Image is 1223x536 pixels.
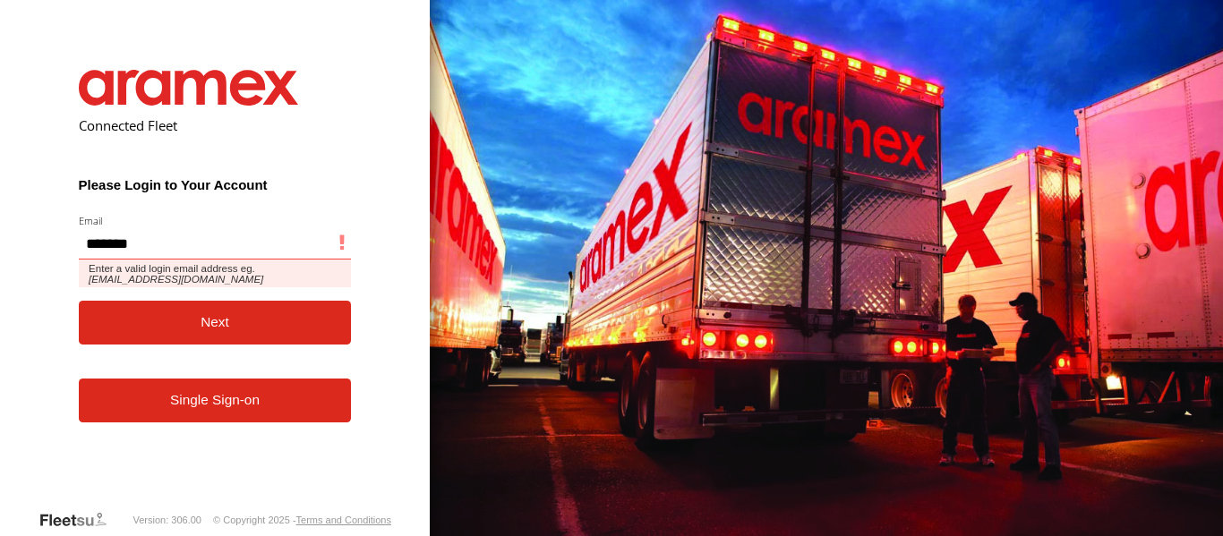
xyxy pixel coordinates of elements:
div: Version: 306.00 [133,515,201,525]
span: Enter a valid login email address eg. [79,259,352,287]
h3: Please Login to Your Account [79,177,352,192]
a: Single Sign-on [79,379,352,422]
img: Aramex [79,70,299,106]
div: © Copyright 2025 - [213,515,391,525]
em: [EMAIL_ADDRESS][DOMAIN_NAME] [89,274,263,285]
h2: Connected Fleet [79,116,352,134]
a: Visit our Website [38,511,121,529]
label: Email [79,214,352,227]
button: Next [79,301,352,345]
a: Terms and Conditions [296,515,391,525]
